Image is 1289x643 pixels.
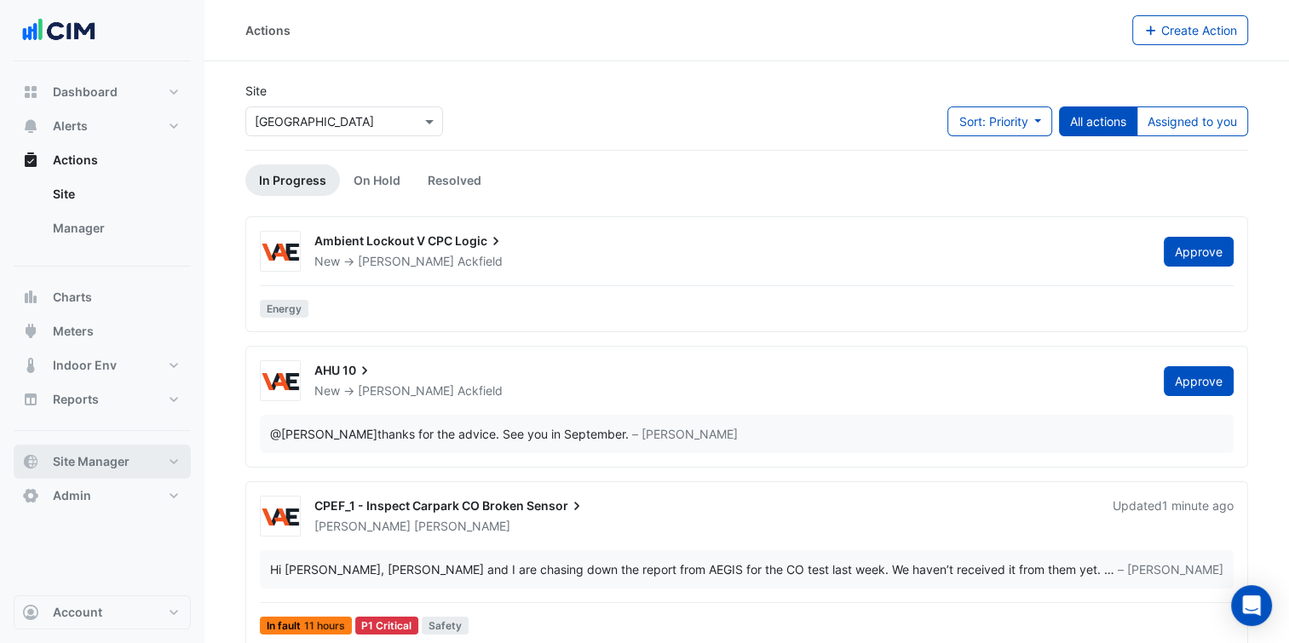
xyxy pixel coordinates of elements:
div: … [270,560,1223,578]
app-icon: Admin [22,487,39,504]
app-icon: Actions [22,152,39,169]
app-icon: Charts [22,289,39,306]
button: All actions [1059,106,1137,136]
span: Account [53,604,102,621]
app-icon: Reports [22,391,39,408]
button: Alerts [14,109,191,143]
span: Mon 25-Aug-2025 16:58 AEST [1162,498,1234,513]
button: Account [14,595,191,629]
a: Site [39,177,191,211]
a: Manager [39,211,191,245]
span: 11 hours [304,621,345,631]
span: – [PERSON_NAME] [632,425,738,443]
span: [PERSON_NAME] [414,518,510,535]
span: – [PERSON_NAME] [1118,560,1223,578]
span: Actions [53,152,98,169]
span: Alerts [53,118,88,135]
button: Sort: Priority [947,106,1052,136]
button: Approve [1164,366,1234,396]
button: Dashboard [14,75,191,109]
span: Safety [422,617,469,634]
a: On Hold [340,164,414,196]
span: -> [343,254,354,268]
span: Meters [53,323,94,340]
span: Site Manager [53,453,129,470]
span: -> [343,383,354,398]
button: Indoor Env [14,348,191,382]
span: New [314,383,340,398]
span: In fault [260,617,352,634]
span: Ackfield [457,382,503,399]
app-icon: Site Manager [22,453,39,470]
div: Actions [14,177,191,252]
span: Ambient Lockout V CPC [314,233,452,248]
div: P1 Critical [355,617,419,634]
a: Resolved [414,164,495,196]
app-icon: Alerts [22,118,39,135]
span: [PERSON_NAME] [358,383,454,398]
a: In Progress [245,164,340,196]
span: [PERSON_NAME] [358,254,454,268]
span: Sensor [527,497,585,514]
button: Reports [14,382,191,416]
label: Site [245,82,267,100]
button: Site Manager [14,445,191,479]
span: Admin [53,487,91,504]
span: New [314,254,340,268]
span: ccoyle@vaegroup.com.au [VAE Group] [270,427,377,441]
span: Indoor Env [53,357,117,374]
div: Actions [245,21,291,39]
span: Ackfield [457,253,503,270]
button: Approve [1164,237,1234,267]
img: VAE Group [261,244,300,261]
span: AHU [314,363,340,377]
span: [PERSON_NAME] [314,519,411,533]
span: Logic [455,233,504,250]
button: Assigned to you [1137,106,1248,136]
span: Approve [1175,374,1223,388]
button: Create Action [1132,15,1249,45]
span: Create Action [1161,23,1237,37]
div: thanks for the advice. See you in September. [270,425,629,443]
div: Open Intercom Messenger [1231,585,1272,626]
button: Actions [14,143,191,177]
span: 10 [342,362,373,379]
img: VAE Group [261,373,300,390]
button: Admin [14,479,191,513]
span: Sort: Priority [958,114,1027,129]
app-icon: Indoor Env [22,357,39,374]
img: Company Logo [20,14,97,48]
app-icon: Dashboard [22,83,39,100]
button: Charts [14,280,191,314]
span: CPEF_1 - Inspect Carpark CO Broken [314,498,524,513]
div: Hi [PERSON_NAME], [PERSON_NAME] and I are chasing down the report from AEGIS for the CO test last... [270,560,1104,578]
button: Meters [14,314,191,348]
span: Approve [1175,244,1223,259]
span: Reports [53,391,99,408]
app-icon: Meters [22,323,39,340]
div: Updated [1113,497,1234,535]
span: Dashboard [53,83,118,100]
span: Charts [53,289,92,306]
span: Energy [260,300,308,318]
img: VAE Group [261,508,300,525]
